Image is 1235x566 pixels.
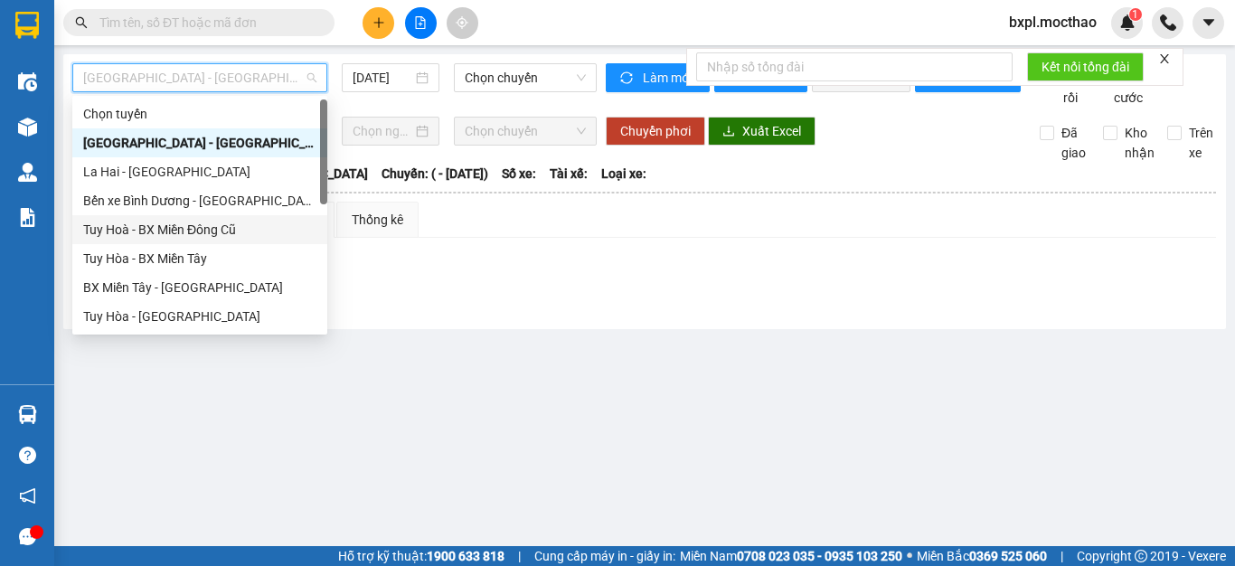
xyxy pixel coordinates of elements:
[83,64,316,91] span: Sài Gòn - Tuy Hòa
[1135,550,1147,562] span: copyright
[382,164,488,184] span: Chuyến: ( - [DATE])
[643,68,695,88] span: Làm mới
[1132,8,1138,21] span: 1
[550,164,588,184] span: Tài xế:
[447,7,478,39] button: aim
[427,549,504,563] strong: 1900 633 818
[465,64,586,91] span: Chọn chuyến
[18,118,37,137] img: warehouse-icon
[75,16,88,29] span: search
[680,546,902,566] span: Miền Nam
[72,302,327,331] div: Tuy Hòa - Đà Nẵng
[737,549,902,563] strong: 0708 023 035 - 0935 103 250
[606,117,705,146] button: Chuyển phơi
[83,104,316,124] div: Chọn tuyến
[353,121,412,141] input: Chọn ngày
[1117,123,1162,163] span: Kho nhận
[405,7,437,39] button: file-add
[83,307,316,326] div: Tuy Hòa - [GEOGRAPHIC_DATA]
[696,52,1013,81] input: Nhập số tổng đài
[1193,7,1224,39] button: caret-down
[465,118,586,145] span: Chọn chuyến
[414,16,427,29] span: file-add
[19,528,36,545] span: message
[83,162,316,182] div: La Hai - [GEOGRAPHIC_DATA]
[907,552,912,560] span: ⚪️
[18,72,37,91] img: warehouse-icon
[456,16,468,29] span: aim
[72,215,327,244] div: Tuy Hoà - BX Miền Đông Cũ
[372,16,385,29] span: plus
[601,164,646,184] span: Loại xe:
[518,546,521,566] span: |
[1182,123,1221,163] span: Trên xe
[72,244,327,273] div: Tuy Hòa - BX Miền Tây
[1129,8,1142,21] sup: 1
[353,68,412,88] input: 15/10/2025
[1061,546,1063,566] span: |
[83,249,316,269] div: Tuy Hòa - BX Miền Tây
[1201,14,1217,31] span: caret-down
[1158,52,1171,65] span: close
[18,405,37,424] img: warehouse-icon
[19,487,36,505] span: notification
[15,12,39,39] img: logo-vxr
[83,278,316,297] div: BX Miền Tây - [GEOGRAPHIC_DATA]
[606,63,710,92] button: syncLàm mới
[72,157,327,186] div: La Hai - Tuy Hòa
[83,191,316,211] div: Bến xe Bình Dương - [GEOGRAPHIC_DATA] ([GEOGRAPHIC_DATA])
[708,117,815,146] button: downloadXuất Excel
[352,210,403,230] div: Thống kê
[72,186,327,215] div: Bến xe Bình Dương - Tuy Hoà (Hàng)
[969,549,1047,563] strong: 0369 525 060
[1042,57,1129,77] span: Kết nối tổng đài
[18,208,37,227] img: solution-icon
[1119,14,1136,31] img: icon-new-feature
[995,11,1111,33] span: bxpl.mocthao
[1054,123,1093,163] span: Đã giao
[19,447,36,464] span: question-circle
[72,99,327,128] div: Chọn tuyến
[338,546,504,566] span: Hỗ trợ kỹ thuật:
[534,546,675,566] span: Cung cấp máy in - giấy in:
[72,273,327,302] div: BX Miền Tây - Tuy Hòa
[83,133,316,153] div: [GEOGRAPHIC_DATA] - [GEOGRAPHIC_DATA]
[1027,52,1144,81] button: Kết nối tổng đài
[917,546,1047,566] span: Miền Bắc
[99,13,313,33] input: Tìm tên, số ĐT hoặc mã đơn
[72,128,327,157] div: Sài Gòn - Tuy Hòa
[502,164,536,184] span: Số xe:
[620,71,636,86] span: sync
[363,7,394,39] button: plus
[18,163,37,182] img: warehouse-icon
[83,220,316,240] div: Tuy Hoà - BX Miền Đông Cũ
[1160,14,1176,31] img: phone-icon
